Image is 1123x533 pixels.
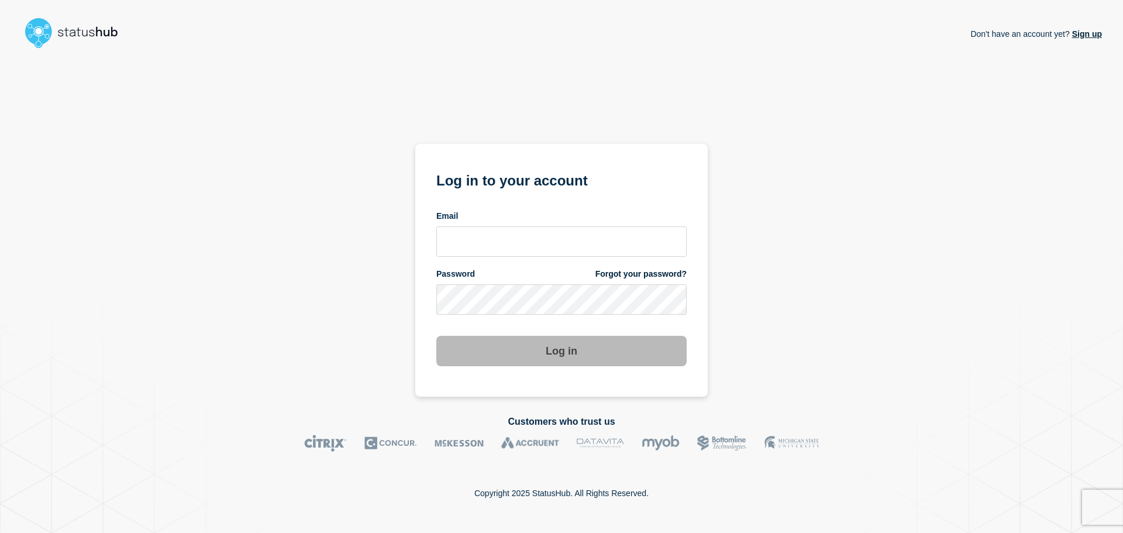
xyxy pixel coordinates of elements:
[595,269,687,280] a: Forgot your password?
[435,435,484,452] img: McKesson logo
[21,417,1102,427] h2: Customers who trust us
[436,269,475,280] span: Password
[764,435,819,452] img: MSU logo
[642,435,680,452] img: myob logo
[436,211,458,222] span: Email
[364,435,417,452] img: Concur logo
[304,435,347,452] img: Citrix logo
[21,14,132,51] img: StatusHub logo
[436,226,687,257] input: email input
[577,435,624,452] img: DataVita logo
[436,336,687,366] button: Log in
[1070,29,1102,39] a: Sign up
[436,284,687,315] input: password input
[474,489,649,498] p: Copyright 2025 StatusHub. All Rights Reserved.
[501,435,559,452] img: Accruent logo
[436,169,687,190] h1: Log in to your account
[697,435,747,452] img: Bottomline logo
[970,20,1102,48] p: Don't have an account yet?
